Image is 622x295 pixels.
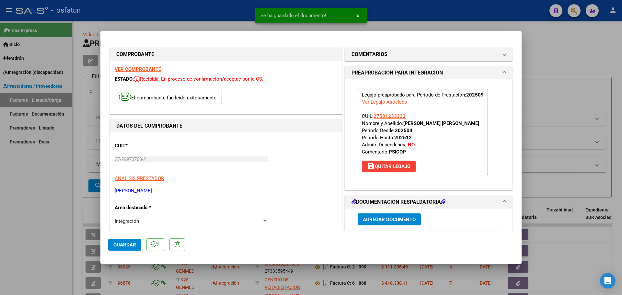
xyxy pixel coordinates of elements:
div: Ver Legajo Asociado [362,98,407,106]
mat-expansion-panel-header: COMENTARIOS [345,48,512,61]
p: El comprobante fue leído exitosamente. [115,89,222,105]
mat-icon: save [367,162,375,170]
strong: COMPROBANTE [116,51,154,57]
strong: NO [408,142,415,148]
datatable-header-cell: ID [358,231,374,244]
button: x [351,10,364,21]
p: [PERSON_NAME] [115,187,337,195]
a: VER COMPROBANTE [115,66,161,72]
button: Quitar Legajo [362,161,416,172]
strong: DATOS DEL COMPROBANTE [116,123,182,129]
div: Open Intercom Messenger [600,273,616,289]
span: x [357,13,359,18]
button: Agregar Documento [358,213,421,225]
strong: [PERSON_NAME] [PERSON_NAME] [403,120,479,126]
span: Guardar [113,242,136,248]
strong: 202512 [394,135,412,141]
div: PREAPROBACIÓN PARA INTEGRACION [345,79,512,190]
datatable-header-cell: Documento [374,231,422,244]
h1: DOCUMENTACIÓN RESPALDATORIA [351,198,445,206]
datatable-header-cell: Usuario [422,231,465,244]
p: CUIT [115,142,181,150]
p: Area destinado * [115,204,181,211]
h1: PREAPROBACIÓN PARA INTEGRACION [351,69,443,77]
mat-expansion-panel-header: DOCUMENTACIÓN RESPALDATORIA [345,196,512,209]
span: Quitar Legajo [367,164,410,169]
h1: COMENTARIOS [351,51,387,58]
p: Legajo preaprobado para Período de Prestación: [358,89,488,175]
span: ESTADO: [115,76,134,82]
mat-expansion-panel-header: PREAPROBACIÓN PARA INTEGRACION [345,66,512,79]
strong: PSICOP [389,149,406,155]
span: Se ha guardado el documento! [260,12,326,19]
button: Guardar [108,239,141,251]
datatable-header-cell: Subido [465,231,497,244]
strong: 202504 [395,128,412,133]
span: ANALISIS PRESTADOR [115,176,164,181]
datatable-header-cell: Acción [497,231,529,244]
span: Comentario: [362,149,406,155]
span: 27581233332 [374,113,406,119]
span: CUIL: Nombre y Apellido: Período Desde: Período Hasta: Admite Dependencia: [362,113,479,155]
span: Integración [115,218,139,224]
strong: 202509 [466,92,484,98]
span: Agregar Documento [363,217,416,222]
span: Recibida. En proceso de confirmacion/aceptac por la OS. [134,76,263,82]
